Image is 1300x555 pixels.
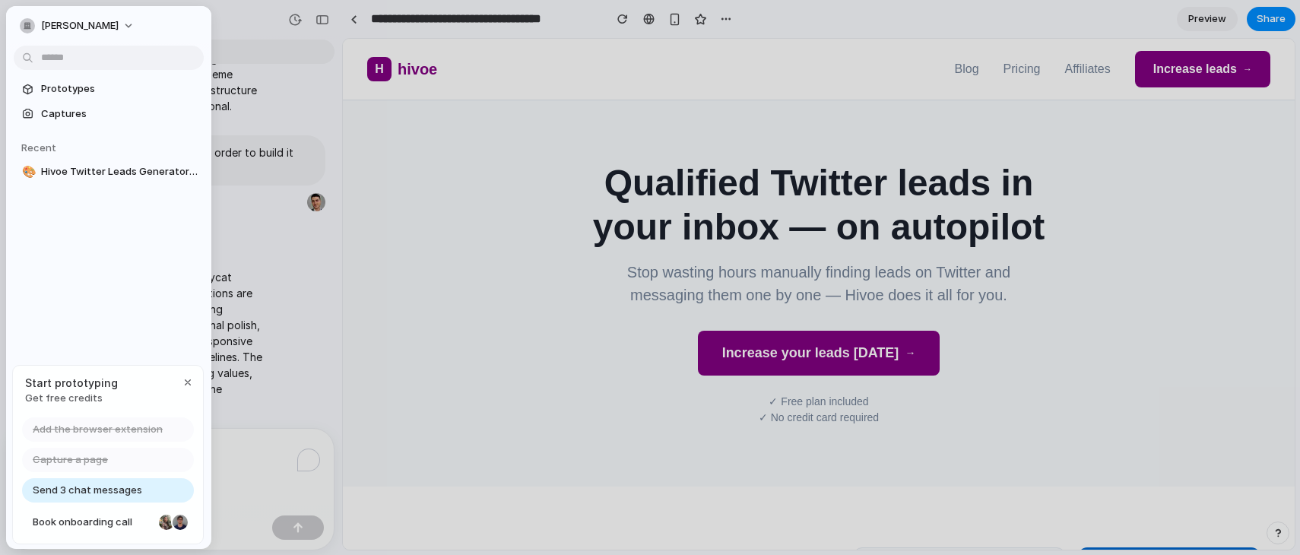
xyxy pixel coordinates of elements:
[55,19,94,42] span: hivoe
[24,18,49,43] div: H
[41,81,198,97] span: Prototypes
[248,222,704,268] p: Stop wasting hours manually finding leads on Twitter and messaging them one by one — Hivoe does i...
[355,292,598,337] button: Increase your leads [DATE]→
[900,24,909,37] span: →
[722,21,768,40] a: Affiliates
[41,106,198,122] span: Captures
[22,163,33,181] div: 🎨
[24,355,927,371] div: ✓ Free plan included
[14,78,204,100] a: Prototypes
[562,306,572,322] span: →
[41,164,198,179] span: Hivoe Twitter Leads Generator Copycat
[33,422,163,437] span: Add the browser extension
[33,515,153,530] span: Book onboarding call
[612,21,636,40] a: Blog
[157,513,176,531] div: Nicole Kubica
[14,14,142,38] button: [PERSON_NAME]
[24,122,927,210] h1: Qualified Twitter leads in your inbox — on autopilot
[20,164,35,179] button: 🎨
[14,103,204,125] a: Captures
[21,141,56,154] span: Recent
[25,375,118,391] span: Start prototyping
[22,510,194,534] a: Book onboarding call
[792,12,927,49] button: Increase leads→
[661,21,698,40] a: Pricing
[41,18,119,33] span: [PERSON_NAME]
[33,483,142,498] span: Send 3 chat messages
[33,452,108,468] span: Capture a page
[171,513,189,531] div: Christian Iacullo
[25,391,118,406] span: Get free credits
[24,371,927,387] div: ✓ No credit card required
[14,160,204,183] a: 🎨Hivoe Twitter Leads Generator Copycat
